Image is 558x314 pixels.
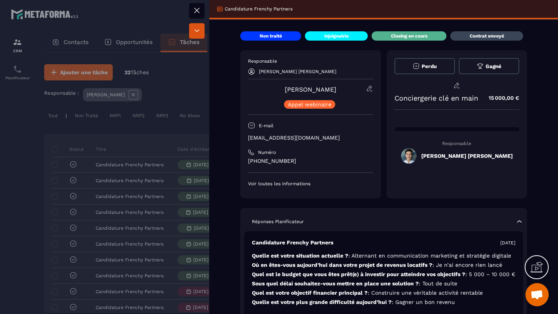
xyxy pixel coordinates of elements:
[422,63,437,69] span: Perdu
[252,289,515,297] p: Quel est votre objectif financier principal ?
[486,63,501,69] span: Gagné
[368,290,483,296] span: : Construire une véritable activité rentable
[259,123,274,129] p: E-mail
[252,299,515,306] p: Quelle est votre plus grande difficulté aujourd’hui ?
[459,58,519,74] button: Gagné
[288,102,331,107] p: Appel webinaire
[419,280,457,287] span: : Tout de suite
[258,149,276,155] p: Numéro
[248,58,373,64] p: Responsable
[248,134,373,142] p: [EMAIL_ADDRESS][DOMAIN_NAME]
[500,240,515,246] p: [DATE]
[225,6,293,12] p: Candidature Frenchy Partners
[394,58,455,74] button: Perdu
[465,271,515,277] span: : 5 000 – 10 000 €
[525,283,549,306] div: Ouvrir le chat
[252,271,515,278] p: Quel est le budget que vous êtes prêt(e) à investir pour atteindre vos objectifs ?
[432,262,502,268] span: : Je n’ai encore rien lancé
[481,90,519,106] p: 15 000,00 €
[348,253,511,259] span: : Alternant en communication marketing et stratégie digitale
[252,261,515,269] p: Où en êtes-vous aujourd’hui dans votre projet de revenus locatifs ?
[252,218,304,225] p: Réponses Planificateur
[252,252,515,259] p: Quelle est votre situation actuelle ?
[252,280,515,287] p: Sous quel délai souhaitez-vous mettre en place une solution ?
[421,153,513,159] h5: [PERSON_NAME] [PERSON_NAME]
[392,299,455,305] span: : Gagner un bon revenu
[248,181,373,187] p: Voir toutes les informations
[394,94,478,102] p: Conciergerie clé en main
[285,86,336,93] a: [PERSON_NAME]
[248,157,373,165] p: [PHONE_NUMBER]
[252,239,333,246] p: Candidature Frenchy Partners
[470,33,504,39] p: Contrat envoyé
[391,33,427,39] p: Closing en cours
[260,33,282,39] p: Non traité
[259,69,336,74] p: [PERSON_NAME] [PERSON_NAME]
[394,141,520,146] p: Responsable
[324,33,349,39] p: injoignable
